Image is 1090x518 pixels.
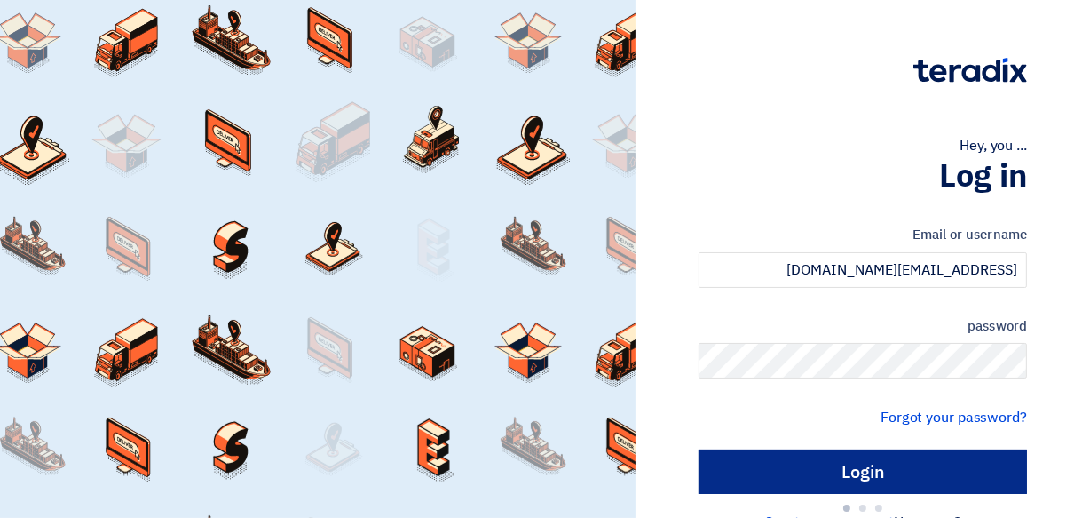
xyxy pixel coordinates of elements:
[913,58,1027,83] img: Teradix logo
[960,135,1027,156] font: Hey, you ...
[939,152,1027,200] font: Log in
[699,252,1027,288] input: Enter your work email or username...
[912,225,1027,244] font: Email or username
[699,450,1027,494] input: Login
[968,316,1027,336] font: password
[881,407,1027,428] a: Forgot your password?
